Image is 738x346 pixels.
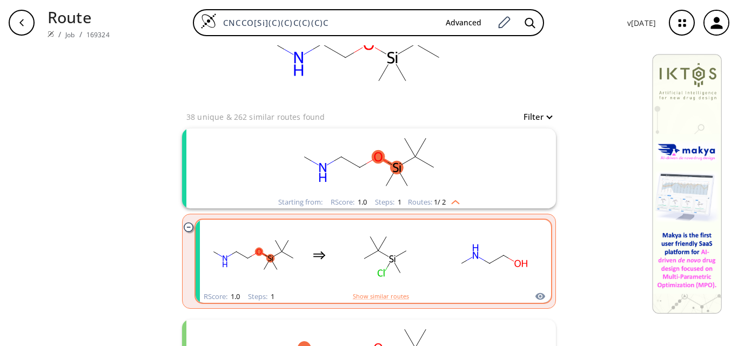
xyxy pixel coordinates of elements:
[434,199,446,206] span: 1 / 2
[48,5,110,29] p: Route
[445,221,542,289] svg: CNCCO
[446,196,460,205] img: Up
[48,31,54,37] img: Spaya logo
[408,199,460,206] div: Routes:
[205,221,302,289] svg: CNCCO[Si](C)(C)C(C)(C)C
[204,293,240,300] div: RScore :
[217,17,437,28] input: Enter SMILES
[353,291,409,301] button: Show similar routes
[331,199,367,206] div: RScore :
[86,30,110,39] a: 169324
[652,54,722,314] img: Banner
[356,197,367,207] span: 1.0
[375,199,401,206] div: Steps :
[58,29,61,40] li: /
[79,29,82,40] li: /
[517,113,552,121] button: Filter
[269,291,274,301] span: 1
[186,111,325,123] p: 38 unique & 262 similar routes found
[278,199,323,206] div: Starting from:
[437,13,490,33] button: Advanced
[337,221,434,289] svg: CC(C)(C)[Si](C)(C)Cl
[229,291,240,301] span: 1.0
[627,17,656,29] p: v [DATE]
[229,128,509,196] svg: CNCCO[Si](C)(C)C(C)(C)C
[248,293,274,300] div: Steps :
[396,197,401,207] span: 1
[200,13,217,29] img: Logo Spaya
[65,30,75,39] a: Job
